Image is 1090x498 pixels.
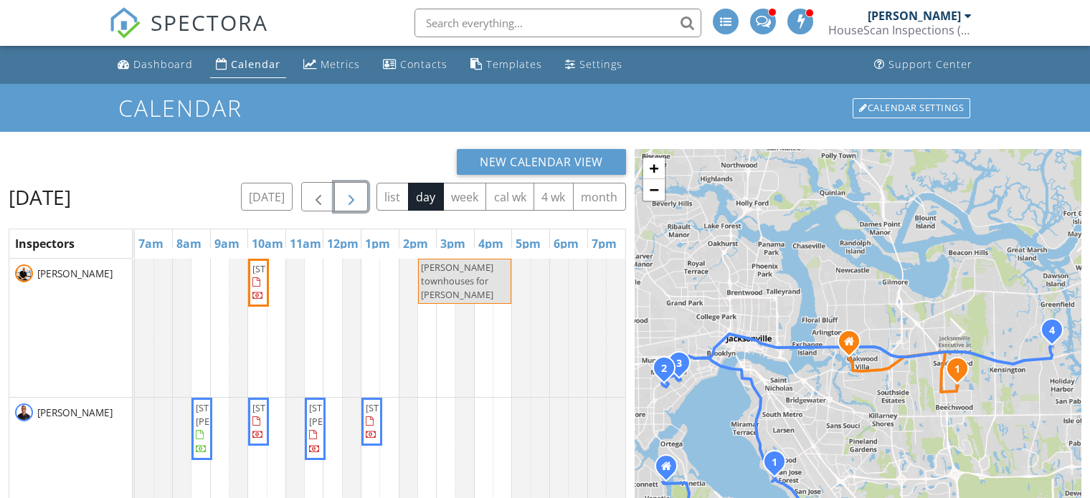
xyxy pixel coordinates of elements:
[853,98,970,118] div: Calendar Settings
[457,149,626,175] button: New Calendar View
[643,179,665,201] a: Zoom out
[465,52,548,78] a: Templates
[772,458,777,468] i: 1
[377,52,453,78] a: Contacts
[376,183,409,211] button: list
[828,23,972,37] div: HouseScan Inspections (INS)
[309,401,389,428] span: [STREET_ADDRESS][PERSON_NAME]
[868,52,978,78] a: Support Center
[676,359,682,369] i: 3
[1049,326,1055,336] i: 4
[301,182,335,211] button: Previous day
[421,261,493,301] span: [PERSON_NAME] townhouses for [PERSON_NAME]
[210,52,286,78] a: Calendar
[550,232,582,255] a: 6pm
[414,9,701,37] input: Search everything...
[399,232,432,255] a: 2pm
[957,368,966,377] div: 2454 Wattle Tree Rd E, Jacksonville, FL 32246
[485,183,534,211] button: cal wk
[15,236,75,252] span: Inspectors
[588,232,620,255] a: 7pm
[151,7,268,37] span: SPECTORA
[34,267,115,281] span: [PERSON_NAME]
[34,406,115,420] span: [PERSON_NAME]
[118,95,972,120] h1: Calendar
[1052,330,1061,338] div: 13560 Picarsa Dr, Jacksonville, FL 32225
[241,183,293,211] button: [DATE]
[512,232,544,255] a: 5pm
[366,401,446,414] span: [STREET_ADDRESS]
[334,182,368,211] button: Next day
[851,97,972,120] a: Calendar Settings
[133,57,193,71] div: Dashboard
[252,262,333,275] span: [STREET_ADDRESS]
[361,232,394,255] a: 1pm
[400,57,447,71] div: Contacts
[443,183,487,211] button: week
[196,401,276,428] span: [STREET_ADDRESS][PERSON_NAME]
[109,7,141,39] img: The Best Home Inspection Software - Spectora
[252,401,333,414] span: [STREET_ADDRESS]
[248,232,287,255] a: 10am
[286,232,325,255] a: 11am
[231,57,280,71] div: Calendar
[888,57,972,71] div: Support Center
[679,363,688,371] div: 2963 Olga Pl, Jacksonville, FL 32205
[15,264,33,282] img: sean_13_1_of_1.jpg
[15,403,33,421] img: untitled_1080_x_1080_px_1000_x_1080_px.jpg
[643,158,665,179] a: Zoom in
[475,232,507,255] a: 4pm
[849,341,858,350] div: 356 Tidewater Circle West, Jacksonville FL 32211
[135,232,167,255] a: 7am
[868,9,961,23] div: [PERSON_NAME]
[573,183,626,211] button: month
[661,364,667,374] i: 2
[954,365,960,375] i: 1
[666,466,675,474] div: 5375 Ortega Farms Blvd Apt 302, Jacksonville FL 32210
[486,57,542,71] div: Templates
[321,57,360,71] div: Metrics
[173,232,205,255] a: 8am
[437,232,469,255] a: 3pm
[9,183,71,211] h2: [DATE]
[559,52,628,78] a: Settings
[664,368,673,376] div: 1267 Ingleside Ave, Jacksonville, FL 32205
[323,232,362,255] a: 12pm
[112,52,199,78] a: Dashboard
[408,183,444,211] button: day
[211,232,243,255] a: 9am
[774,461,783,470] div: 6844 Linford Ln, Jacksonville, FL 32217
[534,183,574,211] button: 4 wk
[109,19,268,49] a: SPECTORA
[298,52,366,78] a: Metrics
[579,57,622,71] div: Settings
